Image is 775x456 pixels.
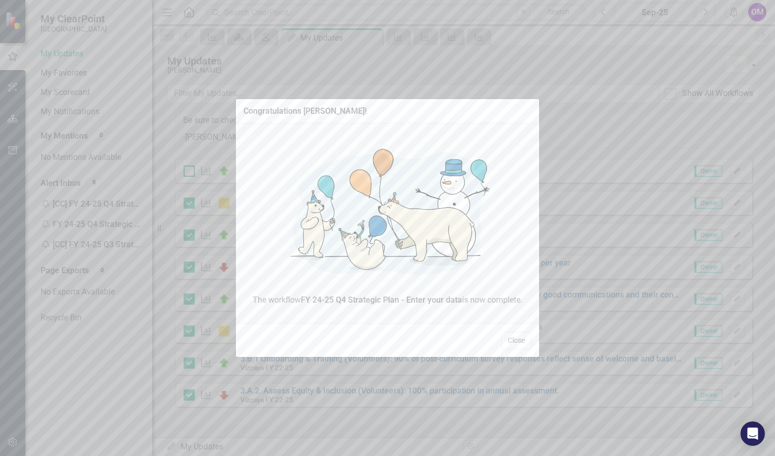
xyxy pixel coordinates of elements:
div: Congratulations [PERSON_NAME]! [243,107,367,116]
strong: FY 24-25 Q4 Strategic Plan - Enter your data [301,295,462,305]
img: Congratulations [272,131,503,294]
span: The workflow is now complete. [243,295,532,306]
div: Open Intercom Messenger [741,421,765,446]
button: Close [501,332,532,349]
